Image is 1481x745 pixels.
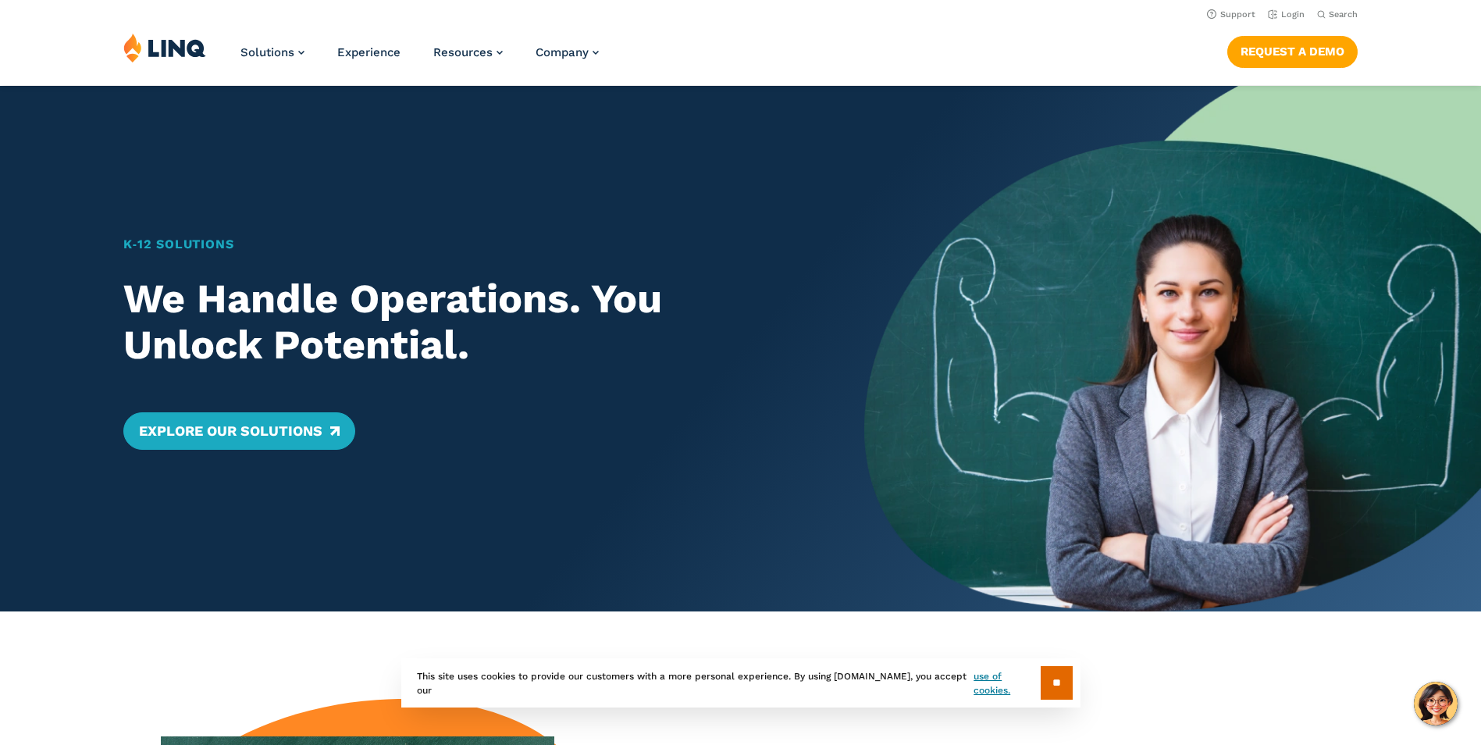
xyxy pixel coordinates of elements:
a: Request a Demo [1227,36,1358,67]
img: LINQ | K‑12 Software [123,33,206,62]
a: Company [536,45,599,59]
nav: Primary Navigation [240,33,599,84]
button: Open Search Bar [1317,9,1358,20]
h1: K‑12 Solutions [123,235,803,254]
a: Experience [337,45,401,59]
a: Resources [433,45,503,59]
button: Hello, have a question? Let’s chat. [1414,682,1458,725]
h2: We Handle Operations. You Unlock Potential. [123,276,803,369]
nav: Button Navigation [1227,33,1358,67]
span: Search [1329,9,1358,20]
a: Support [1207,9,1255,20]
span: Solutions [240,45,294,59]
a: Login [1268,9,1305,20]
div: This site uses cookies to provide our customers with a more personal experience. By using [DOMAIN... [401,658,1080,708]
a: Explore Our Solutions [123,412,355,450]
a: use of cookies. [974,669,1040,697]
img: Home Banner [864,86,1481,611]
span: Company [536,45,589,59]
span: Resources [433,45,493,59]
a: Solutions [240,45,304,59]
